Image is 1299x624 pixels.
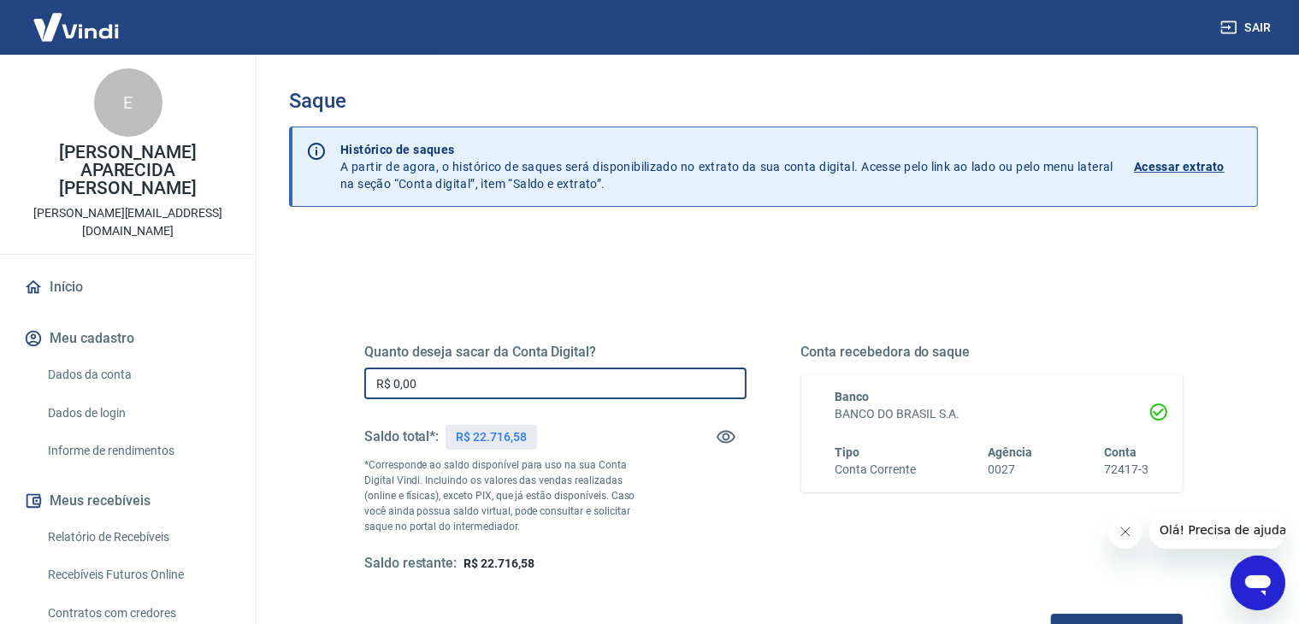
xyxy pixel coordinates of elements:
span: Tipo [835,445,860,459]
p: R$ 22.716,58 [456,428,526,446]
h6: 72417-3 [1104,461,1148,479]
h6: Conta Corrente [835,461,916,479]
p: *Corresponde ao saldo disponível para uso na sua Conta Digital Vindi. Incluindo os valores das ve... [364,457,651,534]
a: Início [21,268,235,306]
p: Acessar extrato [1134,158,1225,175]
span: R$ 22.716,58 [464,556,534,570]
h6: BANCO DO BRASIL S.A. [835,405,1149,423]
h5: Saldo total*: [364,428,439,445]
p: A partir de agora, o histórico de saques será disponibilizado no extrato da sua conta digital. Ac... [340,141,1113,192]
h6: 0027 [988,461,1032,479]
button: Sair [1217,12,1278,44]
button: Meus recebíveis [21,482,235,520]
span: Conta [1104,445,1137,459]
span: Olá! Precisa de ajuda? [10,12,144,26]
p: [PERSON_NAME] APARECIDA [PERSON_NAME] [14,144,242,197]
span: Banco [835,390,870,403]
span: Agência [988,445,1032,459]
a: Acessar extrato [1134,141,1243,192]
a: Informe de rendimentos [41,433,235,468]
a: Dados de login [41,396,235,431]
iframe: Botão para abrir a janela de mensagens [1231,556,1285,610]
a: Recebíveis Futuros Online [41,557,235,592]
h5: Conta recebedora do saque [801,344,1184,361]
h3: Saque [289,89,1258,113]
a: Relatório de Recebíveis [41,520,235,555]
h5: Quanto deseja sacar da Conta Digital? [364,344,747,361]
p: [PERSON_NAME][EMAIL_ADDRESS][DOMAIN_NAME] [14,204,242,240]
h5: Saldo restante: [364,555,457,573]
button: Meu cadastro [21,320,235,357]
a: Dados da conta [41,357,235,392]
div: E [94,68,162,137]
iframe: Fechar mensagem [1108,515,1143,549]
p: Histórico de saques [340,141,1113,158]
img: Vindi [21,1,132,53]
iframe: Mensagem da empresa [1149,511,1285,549]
